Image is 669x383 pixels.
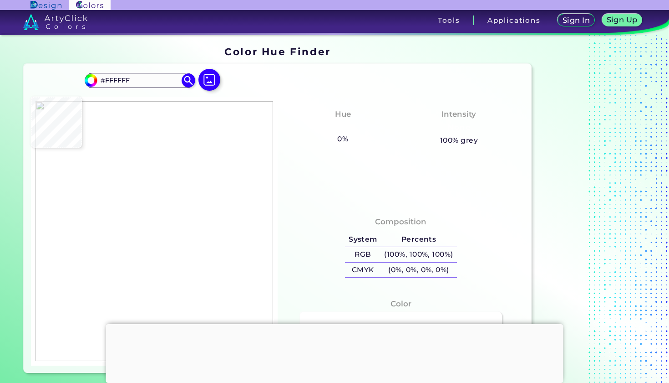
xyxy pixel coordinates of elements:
h5: System [345,232,380,247]
img: ArtyClick Design logo [30,1,61,10]
a: Sign In [559,14,594,26]
h5: Sign Up [608,16,637,23]
a: Sign Up [603,14,641,26]
h3: Tools [438,17,460,24]
img: logo_artyclick_colors_white.svg [23,14,87,30]
img: icon search [182,73,195,87]
h5: 0% [334,133,352,145]
h5: Percents [381,232,457,247]
h5: 100% grey [440,135,478,146]
h4: Hue [335,108,351,121]
h1: Color Hue Finder [224,45,330,58]
h5: Sign In [563,17,589,24]
h5: RGB [345,247,380,262]
h3: Applications [487,17,541,24]
h4: Color [390,297,411,311]
h5: (0%, 0%, 0%, 0%) [381,263,457,278]
h5: (100%, 100%, 100%) [381,247,457,262]
h4: Intensity [441,108,476,121]
h4: Composition [375,215,426,228]
h3: None [328,122,358,133]
img: 05aaab73-6b46-41c4-91af-822b6c133858 [35,101,273,361]
iframe: Advertisement [106,324,563,381]
h3: None [444,122,474,133]
h5: CMYK [345,263,380,278]
img: icon picture [198,69,220,91]
input: type color.. [97,74,182,87]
